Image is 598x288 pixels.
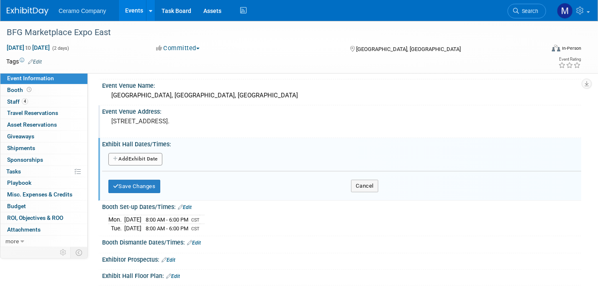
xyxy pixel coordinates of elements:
a: Tasks [0,166,87,177]
div: Exhibit Hall Dates/Times: [102,138,581,148]
span: Ceramo Company [59,8,106,14]
span: Booth not reserved yet [25,87,33,93]
pre: [STREET_ADDRESS]. [111,117,293,125]
a: Budget [0,201,87,212]
span: more [5,238,19,245]
span: Shipments [7,145,35,151]
a: Booth [0,84,87,96]
td: Toggle Event Tabs [71,247,88,258]
button: AddExhibit Date [108,153,162,166]
button: Committed [153,44,203,53]
div: [GEOGRAPHIC_DATA], [GEOGRAPHIC_DATA], [GEOGRAPHIC_DATA] [108,89,575,102]
span: CST [191,226,200,232]
a: Event Information [0,73,87,84]
button: Save Changes [108,180,160,193]
a: more [0,236,87,247]
a: Staff4 [0,96,87,107]
span: [DATE] [DATE] [6,44,50,51]
a: Giveaways [0,131,87,142]
a: Attachments [0,224,87,235]
a: Shipments [0,143,87,154]
span: Staff [7,98,28,105]
a: Misc. Expenses & Credits [0,189,87,200]
a: Edit [187,240,201,246]
span: Search [519,8,538,14]
span: to [24,44,32,51]
span: Misc. Expenses & Credits [7,191,72,198]
a: Edit [28,59,42,65]
a: Playbook [0,177,87,189]
td: Mon. [108,215,124,224]
img: ExhibitDay [7,7,49,15]
span: Asset Reservations [7,121,57,128]
td: [DATE] [124,215,141,224]
span: [GEOGRAPHIC_DATA], [GEOGRAPHIC_DATA] [356,46,461,52]
a: Sponsorships [0,154,87,166]
span: 8:00 AM - 6:00 PM [146,217,188,223]
div: Exhibit Hall Floor Plan: [102,270,581,280]
span: 4 [22,98,28,104]
div: Event Rating [558,57,581,61]
a: Edit [162,257,175,263]
div: Event Format [496,43,581,56]
div: Booth Dismantle Dates/Times: [102,236,581,247]
span: Giveaways [7,133,34,140]
td: Tags [6,57,42,66]
a: ROI, Objectives & ROO [0,212,87,224]
span: Budget [7,203,26,209]
span: Travel Reservations [7,110,58,116]
td: Personalize Event Tab Strip [56,247,71,258]
span: ROI, Objectives & ROO [7,214,63,221]
img: Format-Inperson.png [552,45,560,51]
div: BFG Marketplace Expo East [4,25,532,40]
div: In-Person [562,45,581,51]
a: Edit [178,204,192,210]
span: Sponsorships [7,156,43,163]
a: Edit [166,273,180,279]
a: Travel Reservations [0,107,87,119]
button: Cancel [351,180,378,192]
span: Playbook [7,179,31,186]
a: Asset Reservations [0,119,87,130]
span: Tasks [6,168,21,175]
span: 8:00 AM - 6:00 PM [146,225,188,232]
span: Event Information [7,75,54,82]
td: Tue. [108,224,124,233]
div: Exhibitor Prospectus: [102,253,581,264]
span: (2 days) [51,46,69,51]
div: Booth Set-up Dates/Times: [102,201,581,212]
span: CST [191,217,200,223]
span: Booth [7,87,33,93]
td: [DATE] [124,224,141,233]
div: Event Venue Address: [102,105,581,116]
a: Search [508,4,546,18]
img: Mark Ries [557,3,573,19]
div: Event Venue Name: [102,79,581,90]
span: Attachments [7,226,41,233]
